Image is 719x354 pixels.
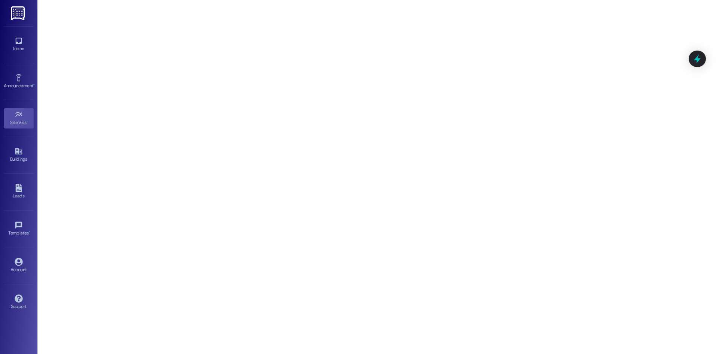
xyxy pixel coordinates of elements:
a: Site Visit • [4,108,34,128]
a: Templates • [4,219,34,239]
span: • [27,119,28,124]
a: Leads [4,182,34,202]
span: • [29,229,30,235]
a: Account [4,255,34,276]
span: • [33,82,34,87]
a: Support [4,292,34,312]
img: ResiDesk Logo [11,6,26,20]
a: Buildings [4,145,34,165]
a: Inbox [4,34,34,55]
